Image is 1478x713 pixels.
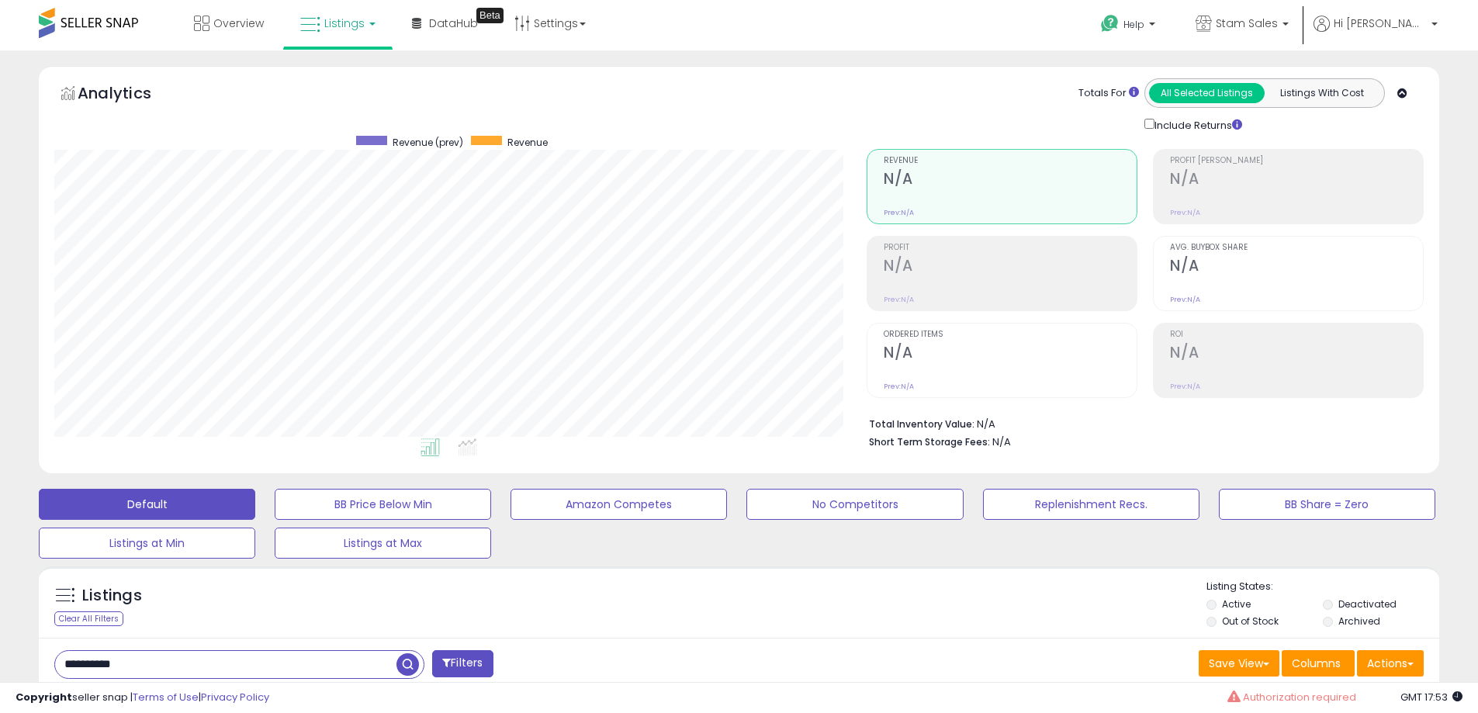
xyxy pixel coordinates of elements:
[884,331,1137,339] span: Ordered Items
[201,690,269,704] a: Privacy Policy
[1078,86,1139,101] div: Totals For
[869,417,974,431] b: Total Inventory Value:
[275,489,491,520] button: BB Price Below Min
[992,434,1011,449] span: N/A
[1170,382,1200,391] small: Prev: N/A
[884,170,1137,191] h2: N/A
[1357,650,1424,677] button: Actions
[869,414,1412,432] li: N/A
[746,489,963,520] button: No Competitors
[511,489,727,520] button: Amazon Competes
[507,136,548,149] span: Revenue
[1216,16,1278,31] span: Stam Sales
[16,690,72,704] strong: Copyright
[884,382,914,391] small: Prev: N/A
[1170,344,1423,365] h2: N/A
[869,435,990,448] b: Short Term Storage Fees:
[1282,650,1355,677] button: Columns
[324,16,365,31] span: Listings
[54,611,123,626] div: Clear All Filters
[82,585,142,607] h5: Listings
[1314,16,1438,50] a: Hi [PERSON_NAME]
[1170,208,1200,217] small: Prev: N/A
[429,16,478,31] span: DataHub
[275,528,491,559] button: Listings at Max
[884,208,914,217] small: Prev: N/A
[1222,597,1251,611] label: Active
[1100,14,1120,33] i: Get Help
[1149,83,1265,103] button: All Selected Listings
[78,82,182,108] h5: Analytics
[1206,580,1439,594] p: Listing States:
[884,244,1137,252] span: Profit
[213,16,264,31] span: Overview
[1133,116,1261,133] div: Include Returns
[1222,614,1279,628] label: Out of Stock
[39,528,255,559] button: Listings at Min
[1170,257,1423,278] h2: N/A
[1400,690,1462,704] span: 2025-09-17 17:53 GMT
[1199,650,1279,677] button: Save View
[1338,597,1397,611] label: Deactivated
[884,257,1137,278] h2: N/A
[983,489,1199,520] button: Replenishment Recs.
[1338,614,1380,628] label: Archived
[133,690,199,704] a: Terms of Use
[884,295,914,304] small: Prev: N/A
[1089,2,1171,50] a: Help
[1170,331,1423,339] span: ROI
[476,8,504,23] div: Tooltip anchor
[1292,656,1341,671] span: Columns
[393,136,463,149] span: Revenue (prev)
[1264,83,1379,103] button: Listings With Cost
[1334,16,1427,31] span: Hi [PERSON_NAME]
[16,691,269,705] div: seller snap | |
[1219,489,1435,520] button: BB Share = Zero
[1170,170,1423,191] h2: N/A
[1170,244,1423,252] span: Avg. Buybox Share
[39,489,255,520] button: Default
[1170,295,1200,304] small: Prev: N/A
[884,157,1137,165] span: Revenue
[1123,18,1144,31] span: Help
[1170,157,1423,165] span: Profit [PERSON_NAME]
[432,650,493,677] button: Filters
[884,344,1137,365] h2: N/A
